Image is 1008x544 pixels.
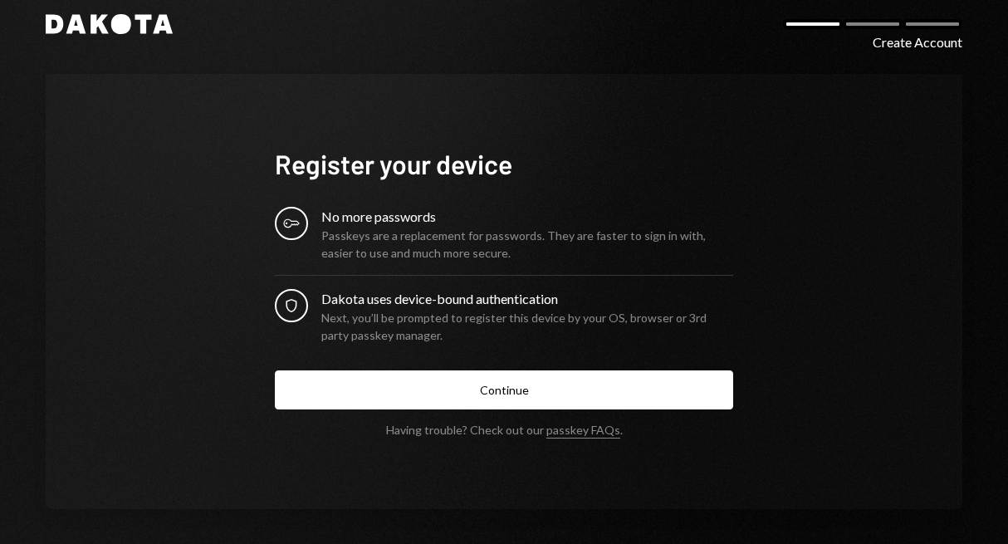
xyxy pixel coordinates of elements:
[321,227,733,262] div: Passkeys are a replacement for passwords. They are faster to sign in with, easier to use and much...
[321,289,733,309] div: Dakota uses device-bound authentication
[275,147,733,180] h1: Register your device
[873,32,962,52] div: Create Account
[546,423,620,439] a: passkey FAQs
[386,423,623,437] div: Having trouble? Check out our .
[321,309,733,344] div: Next, you’ll be prompted to register this device by your OS, browser or 3rd party passkey manager.
[321,207,733,227] div: No more passwords
[275,370,733,409] button: Continue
